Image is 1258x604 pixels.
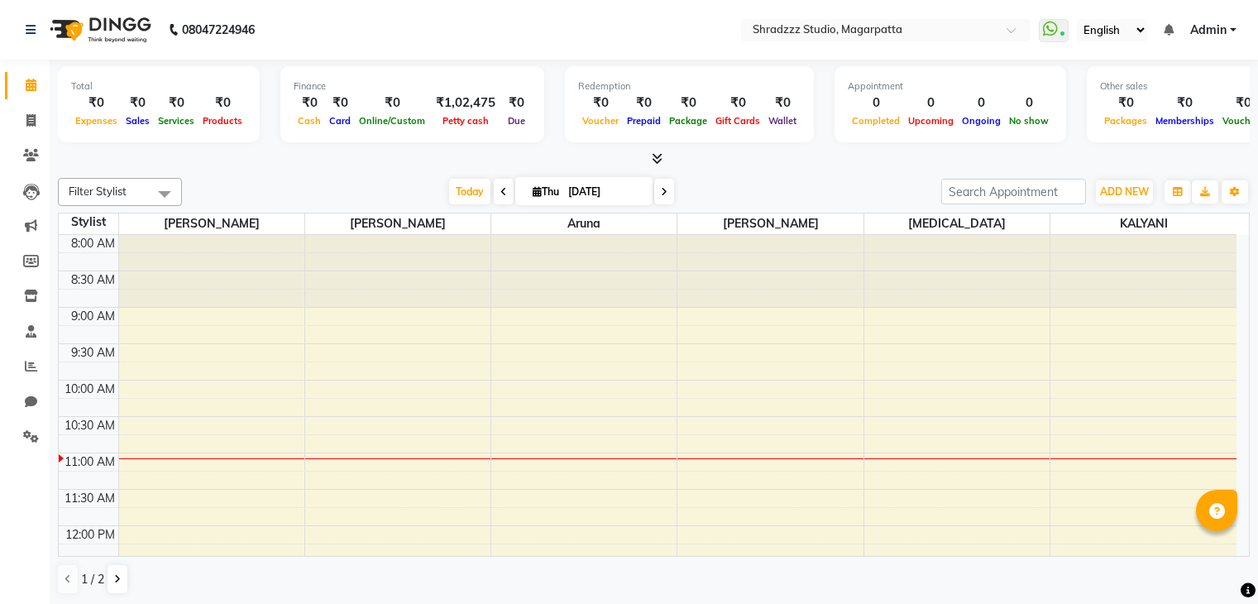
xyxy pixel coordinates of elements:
[504,115,529,127] span: Due
[294,79,531,93] div: Finance
[325,93,355,113] div: ₹0
[61,453,118,471] div: 11:00 AM
[154,93,199,113] div: ₹0
[199,93,246,113] div: ₹0
[1100,185,1149,198] span: ADD NEW
[1190,22,1227,39] span: Admin
[119,213,304,234] span: [PERSON_NAME]
[42,7,155,53] img: logo
[61,417,118,434] div: 10:30 AM
[71,115,122,127] span: Expenses
[1151,93,1218,113] div: ₹0
[429,93,502,113] div: ₹1,02,475
[61,490,118,507] div: 11:30 AM
[355,93,429,113] div: ₹0
[491,213,677,234] span: Aruna
[711,115,764,127] span: Gift Cards
[665,115,711,127] span: Package
[502,93,531,113] div: ₹0
[1151,115,1218,127] span: Memberships
[941,179,1086,204] input: Search Appointment
[59,213,118,231] div: Stylist
[154,115,199,127] span: Services
[438,115,493,127] span: Petty cash
[665,93,711,113] div: ₹0
[68,344,118,362] div: 9:30 AM
[578,93,623,113] div: ₹0
[449,179,490,204] span: Today
[848,115,904,127] span: Completed
[62,526,118,544] div: 12:00 PM
[305,213,490,234] span: [PERSON_NAME]
[1005,93,1053,113] div: 0
[677,213,863,234] span: [PERSON_NAME]
[578,79,801,93] div: Redemption
[182,7,255,53] b: 08047224946
[81,571,104,588] span: 1 / 2
[1100,93,1151,113] div: ₹0
[578,115,623,127] span: Voucher
[199,115,246,127] span: Products
[529,185,563,198] span: Thu
[848,79,1053,93] div: Appointment
[958,93,1005,113] div: 0
[1050,213,1236,234] span: KALYANI
[69,185,127,198] span: Filter Stylist
[1005,115,1053,127] span: No show
[904,93,958,113] div: 0
[122,115,154,127] span: Sales
[958,115,1005,127] span: Ongoing
[294,115,325,127] span: Cash
[122,93,154,113] div: ₹0
[68,271,118,289] div: 8:30 AM
[711,93,764,113] div: ₹0
[61,381,118,398] div: 10:00 AM
[1189,538,1241,587] iframe: chat widget
[325,115,355,127] span: Card
[355,115,429,127] span: Online/Custom
[294,93,325,113] div: ₹0
[1100,115,1151,127] span: Packages
[71,93,122,113] div: ₹0
[848,93,904,113] div: 0
[563,180,646,204] input: 2025-09-04
[864,213,1050,234] span: [MEDICAL_DATA]
[68,308,118,325] div: 9:00 AM
[904,115,958,127] span: Upcoming
[623,93,665,113] div: ₹0
[68,235,118,252] div: 8:00 AM
[623,115,665,127] span: Prepaid
[764,93,801,113] div: ₹0
[1096,180,1153,204] button: ADD NEW
[71,79,246,93] div: Total
[764,115,801,127] span: Wallet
